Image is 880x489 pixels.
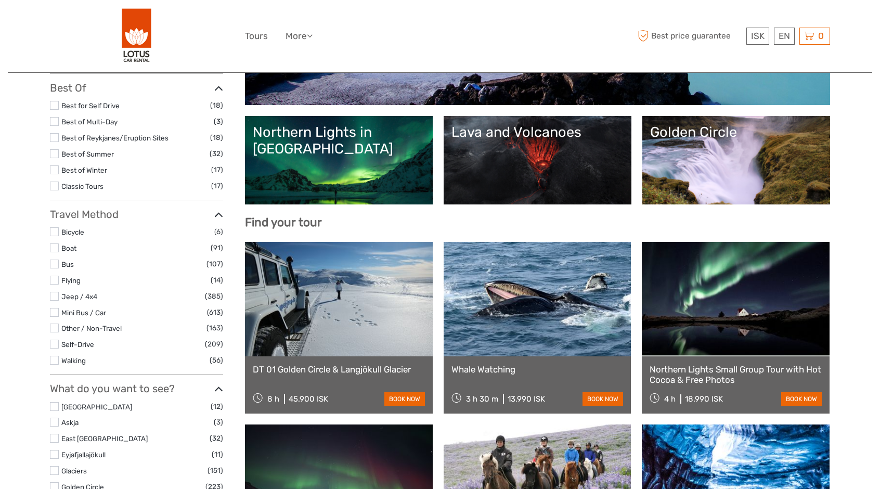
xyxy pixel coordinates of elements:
[61,118,118,126] a: Best of Multi-Day
[650,124,822,140] div: Golden Circle
[50,382,223,395] h3: What do you want to see?
[451,124,624,197] a: Lava and Volcanoes
[384,392,425,406] a: book now
[207,306,223,318] span: (613)
[50,82,223,94] h3: Best Of
[466,394,498,404] span: 3 h 30 m
[205,290,223,302] span: (385)
[451,364,624,375] a: Whale Watching
[61,340,94,349] a: Self-Drive
[61,434,148,443] a: East [GEOGRAPHIC_DATA]
[61,356,86,365] a: Walking
[211,401,223,413] span: (12)
[122,8,152,65] img: 443-e2bd2384-01f0-477a-b1bf-f993e7f52e7d_logo_big.png
[61,182,103,190] a: Classic Tours
[245,215,322,229] b: Find your tour
[253,124,425,158] div: Northern Lights in [GEOGRAPHIC_DATA]
[61,292,97,301] a: Jeep / 4x4
[650,124,822,197] a: Golden Circle
[267,394,279,404] span: 8 h
[245,29,268,44] a: Tours
[206,322,223,334] span: (163)
[214,226,223,238] span: (6)
[61,228,84,236] a: Bicycle
[635,28,744,45] span: Best price guarantee
[685,394,723,404] div: 18.990 ISK
[61,260,74,268] a: Bus
[211,164,223,176] span: (17)
[210,148,223,160] span: (32)
[210,432,223,444] span: (32)
[664,394,676,404] span: 4 h
[61,308,106,317] a: Mini Bus / Car
[214,416,223,428] span: (3)
[210,354,223,366] span: (56)
[61,324,122,332] a: Other / Non-Travel
[61,276,81,285] a: Flying
[50,208,223,221] h3: Travel Method
[817,31,825,41] span: 0
[451,124,624,140] div: Lava and Volcanoes
[61,467,87,475] a: Glaciers
[508,394,545,404] div: 13.990 ISK
[208,465,223,477] span: (151)
[781,392,822,406] a: book now
[214,115,223,127] span: (3)
[751,31,765,41] span: ISK
[212,448,223,460] span: (11)
[211,274,223,286] span: (14)
[253,124,425,197] a: Northern Lights in [GEOGRAPHIC_DATA]
[206,258,223,270] span: (107)
[61,451,106,459] a: Eyjafjallajökull
[61,101,120,110] a: Best for Self Drive
[61,403,132,411] a: [GEOGRAPHIC_DATA]
[61,150,114,158] a: Best of Summer
[210,99,223,111] span: (18)
[650,364,822,385] a: Northern Lights Small Group Tour with Hot Cocoa & Free Photos
[61,134,169,142] a: Best of Reykjanes/Eruption Sites
[211,180,223,192] span: (17)
[61,418,79,427] a: Askja
[583,392,623,406] a: book now
[211,242,223,254] span: (91)
[61,244,76,252] a: Boat
[774,28,795,45] div: EN
[289,394,328,404] div: 45.900 ISK
[253,364,425,375] a: DT 01 Golden Circle & Langjökull Glacier
[210,132,223,144] span: (18)
[286,29,313,44] a: More
[61,166,107,174] a: Best of Winter
[205,338,223,350] span: (209)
